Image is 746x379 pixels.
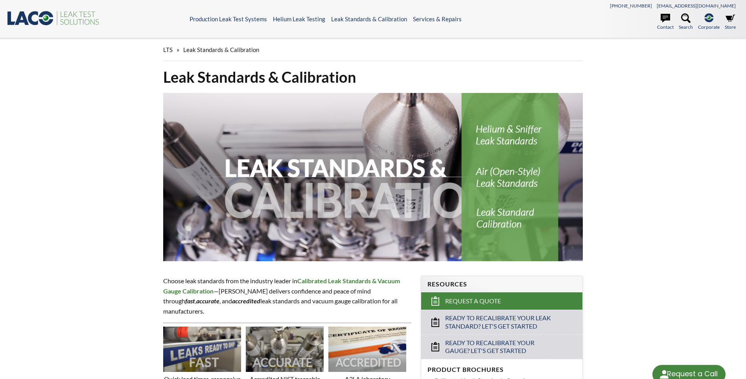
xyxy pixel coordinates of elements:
span: Ready to Recalibrate Your Gauge? Let's Get Started [445,339,559,355]
a: [EMAIL_ADDRESS][DOMAIN_NAME] [657,3,736,9]
a: Request a Quote [421,292,582,310]
a: Store [725,13,736,31]
strong: Calibrated Leak Standards & Vacuum Gauge Calibration [163,277,400,295]
h1: Leak Standards & Calibration [163,67,582,87]
a: Ready to Recalibrate Your Gauge? Let's Get Started [421,334,582,359]
p: Choose leak standards from the industry leader in —[PERSON_NAME] delivers confidence and peace of... [163,276,411,316]
h4: Product Brochures [427,366,576,374]
a: Leak Standards & Calibration [331,15,407,22]
a: Production Leak Test Systems [190,15,267,22]
a: Helium Leak Testing [273,15,325,22]
a: Ready to Recalibrate Your Leak Standard? Let's Get Started [421,310,582,334]
div: » [163,39,582,61]
span: Leak Standards & Calibration [183,46,259,53]
span: LTS [163,46,173,53]
img: Image showing the word ACCURATE overlaid on it [246,327,324,372]
em: accredited [232,297,260,305]
a: Search [679,13,693,31]
span: Request a Quote [445,297,501,305]
a: [PHONE_NUMBER] [610,3,652,9]
span: Ready to Recalibrate Your Leak Standard? Let's Get Started [445,314,559,331]
img: Image showing the word FAST overlaid on it [163,327,241,372]
em: fast [185,297,195,305]
img: Leak Standards & Calibration header [163,93,582,261]
h4: Resources [427,280,576,288]
a: Contact [657,13,674,31]
img: Image showing the word ACCREDITED overlaid on it [328,327,406,372]
a: Services & Repairs [413,15,462,22]
span: Corporate [698,23,720,31]
strong: accurate [196,297,219,305]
